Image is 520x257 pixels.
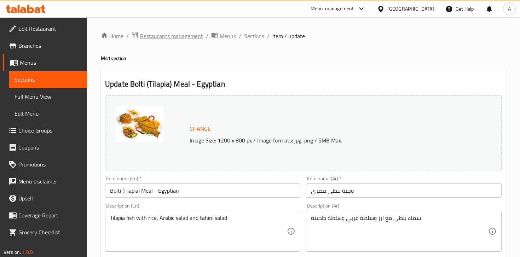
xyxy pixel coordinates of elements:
a: Coupons [3,139,87,156]
a: Restaurants management [132,31,203,41]
p: Image Size: 1200 x 800 px / Image formats: jpg, png / 5MB Max. [187,136,468,145]
h4: M41 section [101,55,506,62]
span: Change [190,124,211,134]
span: Sections [15,75,81,84]
span: Edit Restaurant [18,24,81,33]
a: Edit Menu [9,105,87,122]
span: Branches [18,41,81,50]
a: Promotions [3,156,87,173]
a: Menus [3,54,87,71]
a: Branches [3,37,87,54]
a: Upsell [3,190,87,207]
span: item / update [272,32,305,40]
a: Edit Restaurant [3,20,87,37]
span: Menus [20,58,81,67]
textarea: سمك بلطى مع ارز وسلطة عربي وسلطة طحينة [311,215,488,248]
a: Sections [244,32,264,40]
span: Restaurants management [140,32,203,40]
span: Grocery Checklist [18,228,81,236]
a: Choice Groups [3,122,87,139]
span: Menus [220,32,236,40]
a: Grocery Checklist [3,224,87,241]
span: Full Menu View [15,92,81,101]
a: Full Menu View [9,88,87,105]
span: Upsell [18,194,81,203]
div: Menu-management [311,5,354,13]
h2: Update Bolti (Tilapia) Meal - Egyptian [105,79,502,89]
nav: breadcrumb [101,31,506,41]
a: Menu disclaimer [3,173,87,190]
li: / [267,32,270,40]
input: Enter name En [105,183,300,198]
span: Coupons [18,143,81,152]
button: Change [187,122,214,136]
span: Promotions [18,160,81,169]
input: Enter name Ar [306,183,501,198]
img: mmw_638767926111922163 [116,106,163,142]
span: Choice Groups [18,126,81,135]
li: / [206,32,208,40]
span: Edit Menu [15,109,81,118]
li: / [239,32,241,40]
span: 1.0.0 [22,247,33,257]
span: Coverage Report [18,211,81,220]
li: / [126,32,129,40]
textarea: Tilapia fish with rice, Arabic salad and tahini salad [110,215,287,248]
span: Menu disclaimer [18,177,81,186]
a: Sections [9,71,87,88]
a: Coverage Report [3,207,87,224]
span: A [508,5,511,13]
a: Home [101,32,123,40]
a: Menus [211,31,236,41]
span: Version: [4,247,21,257]
div: [GEOGRAPHIC_DATA] [387,5,434,13]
